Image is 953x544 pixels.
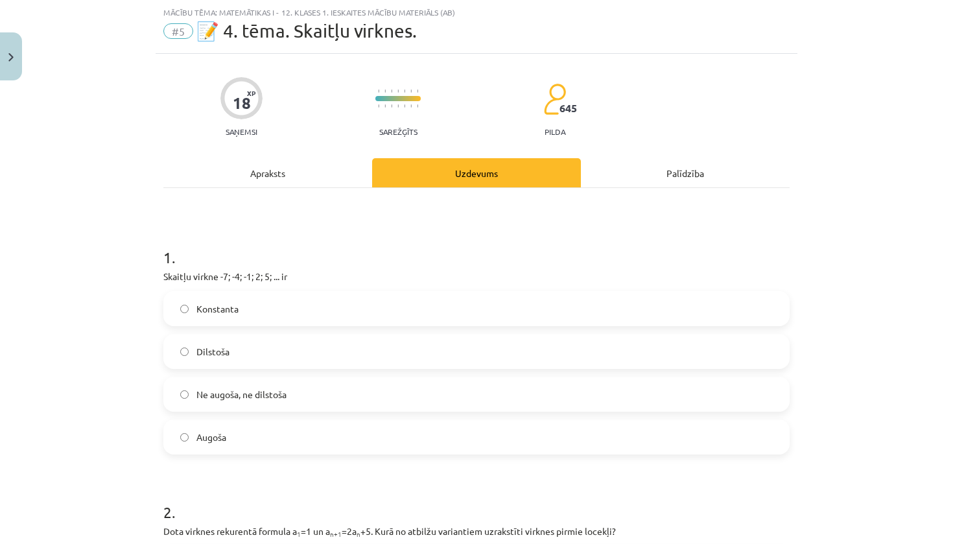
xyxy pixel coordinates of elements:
[410,104,412,108] img: icon-short-line-57e1e144782c952c97e751825c79c345078a6d821885a25fce030b3d8c18986b.svg
[384,104,386,108] img: icon-short-line-57e1e144782c952c97e751825c79c345078a6d821885a25fce030b3d8c18986b.svg
[543,83,566,115] img: students-c634bb4e5e11cddfef0936a35e636f08e4e9abd3cc4e673bd6f9a4125e45ecb1.svg
[196,388,287,401] span: Ne augoša, ne dilstoša
[196,345,229,359] span: Dilstoša
[404,89,405,93] img: icon-short-line-57e1e144782c952c97e751825c79c345078a6d821885a25fce030b3d8c18986b.svg
[163,270,790,283] p: Skaitļu virkne -7; -4; -1; 2; 5; ... ir
[330,529,342,539] sub: n+1
[581,158,790,187] div: Palīdzība
[357,529,360,539] sub: n
[404,104,405,108] img: icon-short-line-57e1e144782c952c97e751825c79c345078a6d821885a25fce030b3d8c18986b.svg
[378,104,379,108] img: icon-short-line-57e1e144782c952c97e751825c79c345078a6d821885a25fce030b3d8c18986b.svg
[391,89,392,93] img: icon-short-line-57e1e144782c952c97e751825c79c345078a6d821885a25fce030b3d8c18986b.svg
[196,431,226,444] span: Augoša
[196,20,417,41] span: 📝 4. tēma. Skaitļu virknes.
[397,104,399,108] img: icon-short-line-57e1e144782c952c97e751825c79c345078a6d821885a25fce030b3d8c18986b.svg
[163,226,790,266] h1: 1 .
[180,348,189,356] input: Dilstoša
[417,104,418,108] img: icon-short-line-57e1e144782c952c97e751825c79c345078a6d821885a25fce030b3d8c18986b.svg
[378,89,379,93] img: icon-short-line-57e1e144782c952c97e751825c79c345078a6d821885a25fce030b3d8c18986b.svg
[391,104,392,108] img: icon-short-line-57e1e144782c952c97e751825c79c345078a6d821885a25fce030b3d8c18986b.svg
[220,127,263,136] p: Saņemsi
[163,480,790,521] h1: 2 .
[8,53,14,62] img: icon-close-lesson-0947bae3869378f0d4975bcd49f059093ad1ed9edebbc8119c70593378902aed.svg
[163,23,193,39] span: #5
[180,390,189,399] input: Ne augoša, ne dilstoša
[196,302,239,316] span: Konstanta
[163,158,372,187] div: Apraksts
[384,89,386,93] img: icon-short-line-57e1e144782c952c97e751825c79c345078a6d821885a25fce030b3d8c18986b.svg
[379,127,418,136] p: Sarežģīts
[417,89,418,93] img: icon-short-line-57e1e144782c952c97e751825c79c345078a6d821885a25fce030b3d8c18986b.svg
[297,529,301,539] sub: 1
[163,525,790,538] p: Dota virknes rekurentā formula a =1 un a =2a +5. Kurā no atbilžu variantiem uzrakstīti virknes pi...
[180,305,189,313] input: Konstanta
[410,89,412,93] img: icon-short-line-57e1e144782c952c97e751825c79c345078a6d821885a25fce030b3d8c18986b.svg
[545,127,565,136] p: pilda
[163,8,790,17] div: Mācību tēma: Matemātikas i - 12. klases 1. ieskaites mācību materiāls (ab)
[397,89,399,93] img: icon-short-line-57e1e144782c952c97e751825c79c345078a6d821885a25fce030b3d8c18986b.svg
[180,433,189,442] input: Augoša
[233,94,251,112] div: 18
[372,158,581,187] div: Uzdevums
[559,102,577,114] span: 645
[247,89,255,97] span: XP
